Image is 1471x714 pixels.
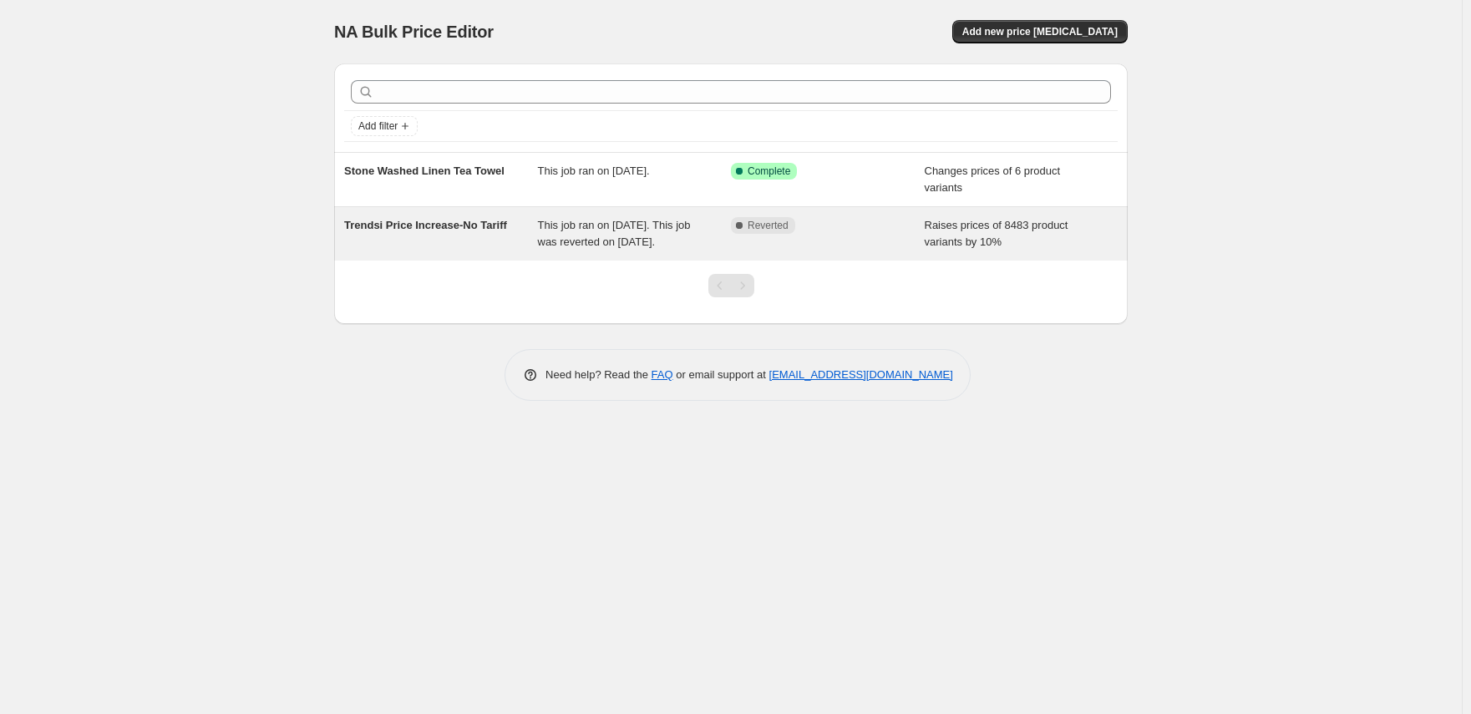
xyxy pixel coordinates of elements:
[358,119,398,133] span: Add filter
[545,368,652,381] span: Need help? Read the
[962,25,1118,38] span: Add new price [MEDICAL_DATA]
[925,219,1068,248] span: Raises prices of 8483 product variants by 10%
[344,219,507,231] span: Trendsi Price Increase-No Tariff
[351,116,418,136] button: Add filter
[952,20,1128,43] button: Add new price [MEDICAL_DATA]
[708,274,754,297] nav: Pagination
[334,23,494,41] span: NA Bulk Price Editor
[748,165,790,178] span: Complete
[673,368,769,381] span: or email support at
[769,368,953,381] a: [EMAIL_ADDRESS][DOMAIN_NAME]
[748,219,789,232] span: Reverted
[538,219,691,248] span: This job ran on [DATE]. This job was reverted on [DATE].
[538,165,650,177] span: This job ran on [DATE].
[925,165,1061,194] span: Changes prices of 6 product variants
[344,165,505,177] span: Stone Washed Linen Tea Towel
[652,368,673,381] a: FAQ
